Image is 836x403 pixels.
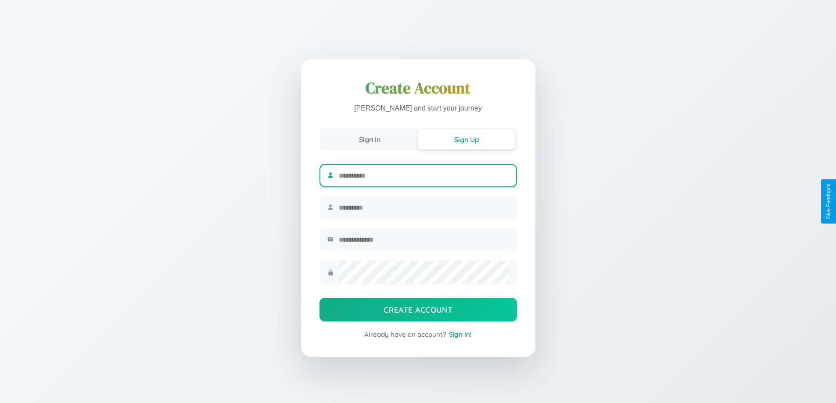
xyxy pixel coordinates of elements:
button: Sign In [321,130,418,149]
h1: Create Account [319,78,517,99]
button: Create Account [319,298,517,321]
div: Give Feedback [825,184,832,219]
button: Sign Up [418,130,515,149]
span: Sign In! [449,330,472,339]
div: Already have an account? [319,330,517,339]
p: [PERSON_NAME] and start your journey [319,102,517,115]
